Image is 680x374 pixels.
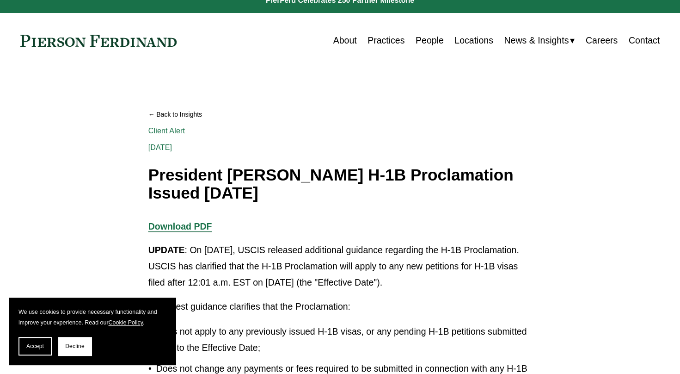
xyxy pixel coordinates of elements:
a: Practices [368,31,404,50]
a: Contact [629,31,660,50]
a: Download PDF [148,221,212,231]
p: Does not apply to any previously issued H-1B visas, or any pending H-1B petitions submitted prior... [156,324,532,356]
strong: UPDATE [148,245,185,255]
p: The latest guidance clarifies that the Proclamation: [148,299,532,315]
section: Cookie banner [9,298,176,365]
a: Cookie Policy [109,319,143,326]
a: Careers [586,31,618,50]
span: Decline [65,343,85,349]
a: Locations [454,31,493,50]
p: We use cookies to provide necessary functionality and improve your experience. Read our . [18,307,166,328]
span: News & Insights [504,32,569,49]
button: Accept [18,337,52,355]
button: Decline [58,337,92,355]
a: People [416,31,444,50]
span: [DATE] [148,143,172,151]
a: folder dropdown [504,31,575,50]
a: Back to Insights [148,106,532,123]
a: Client Alert [148,127,185,135]
a: About [333,31,356,50]
span: Accept [26,343,44,349]
h1: President [PERSON_NAME] H-1B Proclamation Issued [DATE] [148,166,532,202]
p: : On [DATE], USCIS released additional guidance regarding the H-1B Proclamation. USCIS has clarif... [148,242,532,291]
